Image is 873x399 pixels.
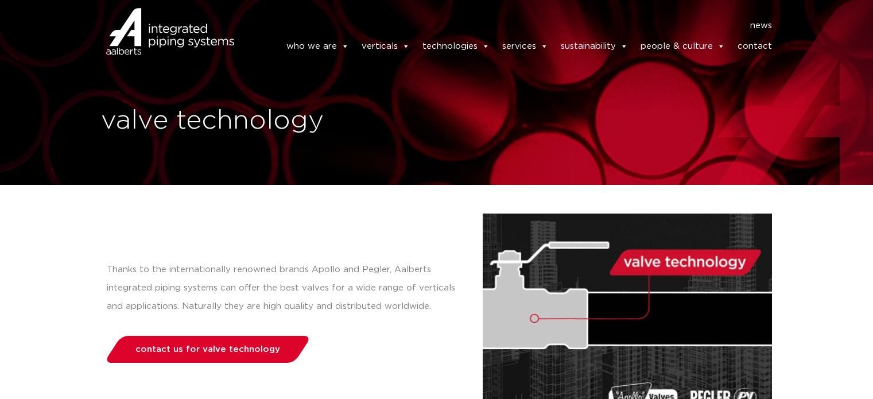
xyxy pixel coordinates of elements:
a: technologies [422,35,490,58]
span: contact us for valve technology [135,345,280,354]
h1: valve technology [101,103,431,140]
a: sustainability [561,35,628,58]
a: contact us for valve technology [103,336,312,363]
a: people & culture [641,35,725,58]
nav: Menu [251,17,773,35]
p: Thanks to the internationally renowned brands Apollo and Pegler, Aalberts integrated piping syste... [107,261,460,316]
a: contact [738,35,772,58]
a: services [502,35,548,58]
a: news [750,17,772,35]
a: who we are [286,35,349,58]
a: verticals [362,35,410,58]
